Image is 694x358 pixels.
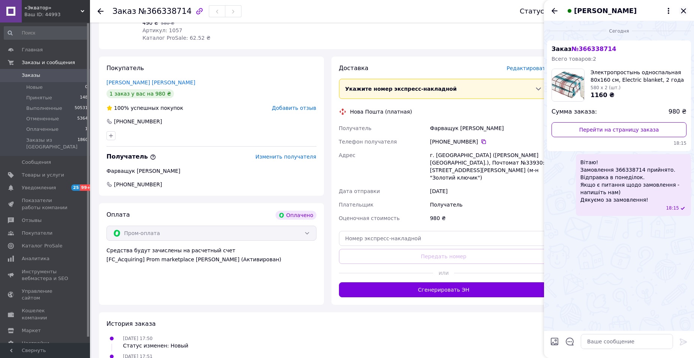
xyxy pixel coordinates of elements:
span: Дата отправки [339,188,380,194]
span: №366338714 [138,7,192,16]
span: Покупатель [106,64,144,72]
button: Открыть шаблоны ответов [565,337,575,346]
div: успешных покупок [106,104,183,112]
span: Вітаю! Замовлення 366338714 прийнято. Відправка в понеділок. Якщо є питання щодо замовлення - нап... [580,159,687,204]
span: 580 ₴ [161,21,174,26]
div: Средства будут зачислены на расчетный счет [106,247,316,263]
span: Оплата [106,211,130,218]
span: 100% [114,105,129,111]
div: Фарващук [PERSON_NAME] [106,167,316,175]
span: Заказы [22,72,40,79]
span: 1160 ₴ [591,91,615,99]
span: История заказа [106,320,156,327]
a: Перейти на страницу заказа [552,122,687,137]
div: Нова Пошта (платная) [348,108,414,115]
div: г. [GEOGRAPHIC_DATA] ([PERSON_NAME][GEOGRAPHIC_DATA].), Почтомат №33930: [STREET_ADDRESS][PERSON_... [429,148,550,184]
span: 580 x 2 (шт.) [591,85,621,90]
button: [PERSON_NAME] [565,6,673,16]
span: Аналитика [22,255,49,262]
span: Электропростынь односпальная 80х160 см, Electric blanket, 2 года гарантии. [591,69,687,84]
span: 1860 [78,137,88,150]
span: 490 ₴ [142,20,158,26]
span: 50531 [75,105,88,112]
div: [DATE] [429,184,550,198]
span: Выполненные [26,105,62,112]
span: Сумма заказа: [552,108,597,116]
button: Закрыть [679,6,688,15]
span: Укажите номер экспресс-накладной [345,86,457,92]
span: [PHONE_NUMBER] [113,181,163,188]
span: Плательщик [339,202,374,208]
span: 1 [85,126,88,133]
span: 5364 [77,115,88,122]
div: Статус заказа [520,7,570,15]
span: 18:15 12.10.2025 [552,140,687,147]
span: Получатель [339,125,372,131]
span: Телефон получателя [339,139,397,145]
span: «Экватор» [24,4,81,11]
span: Товары и услуги [22,172,64,178]
span: Артикул: 1057 [142,27,182,33]
div: Статус изменен: Новый [123,342,188,349]
span: Сегодня [606,28,632,34]
span: Доставка [339,64,369,72]
span: Оценочная стоимость [339,215,400,221]
span: [DATE] 17:50 [123,336,153,341]
span: Новые [26,84,43,91]
span: Адрес [339,152,355,158]
div: [PHONE_NUMBER] [113,118,163,125]
span: Заказ [552,45,616,52]
span: 148 [80,94,88,101]
button: Сгенерировать ЭН [339,282,549,297]
span: Каталог ProSale [22,243,62,249]
div: Получатель [429,198,550,211]
span: Изменить получателя [255,154,316,160]
span: Принятые [26,94,52,101]
div: [FC_Acquiring] Prom marketplace [PERSON_NAME] (Активирован) [106,256,316,263]
span: 0 [85,84,88,91]
input: Поиск [4,26,88,40]
span: 18:15 12.10.2025 [666,205,679,211]
div: Оплачено [276,211,316,220]
span: 980 ₴ [669,108,687,116]
input: Номер экспресс-накладной [339,231,549,246]
span: 99+ [80,184,92,191]
span: Получатель [106,153,156,160]
span: Оплаченные [26,126,58,133]
span: № 366338714 [571,45,616,52]
span: Редактировать [507,65,549,71]
span: Сообщения [22,159,51,166]
span: Заказы и сообщения [22,59,75,66]
div: Фарващук [PERSON_NAME] [429,121,550,135]
span: Управление сайтом [22,288,69,301]
span: Каталог ProSale: 62.52 ₴ [142,35,210,41]
div: [PHONE_NUMBER] [430,138,549,145]
span: Маркет [22,327,41,334]
a: [PERSON_NAME] [PERSON_NAME] [106,79,195,85]
span: [PERSON_NAME] [574,6,637,16]
div: 1 заказ у вас на 980 ₴ [106,89,174,98]
span: или [433,269,454,277]
div: Ваш ID: 44993 [24,11,90,18]
span: Добавить отзыв [272,105,316,111]
span: Отмененные [26,115,59,122]
span: Настройки [22,340,49,347]
span: Инструменты вебмастера и SEO [22,268,69,282]
span: Уведомления [22,184,56,191]
span: Показатели работы компании [22,197,69,211]
span: Отзывы [22,217,42,224]
span: Кошелек компании [22,307,69,321]
span: Заказ [112,7,136,16]
span: Покупатели [22,230,52,237]
span: Всего товаров: 2 [552,56,596,62]
div: 12.10.2025 [547,27,691,34]
span: 25 [71,184,80,191]
button: Назад [550,6,559,15]
span: Главная [22,46,43,53]
div: 980 ₴ [429,211,550,225]
span: Заказы из [GEOGRAPHIC_DATA] [26,137,78,150]
img: 4401603410_w100_h100_elektroprostyn-odnospalnaya-80h160.jpg [552,69,584,101]
div: Вернуться назад [97,7,103,15]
